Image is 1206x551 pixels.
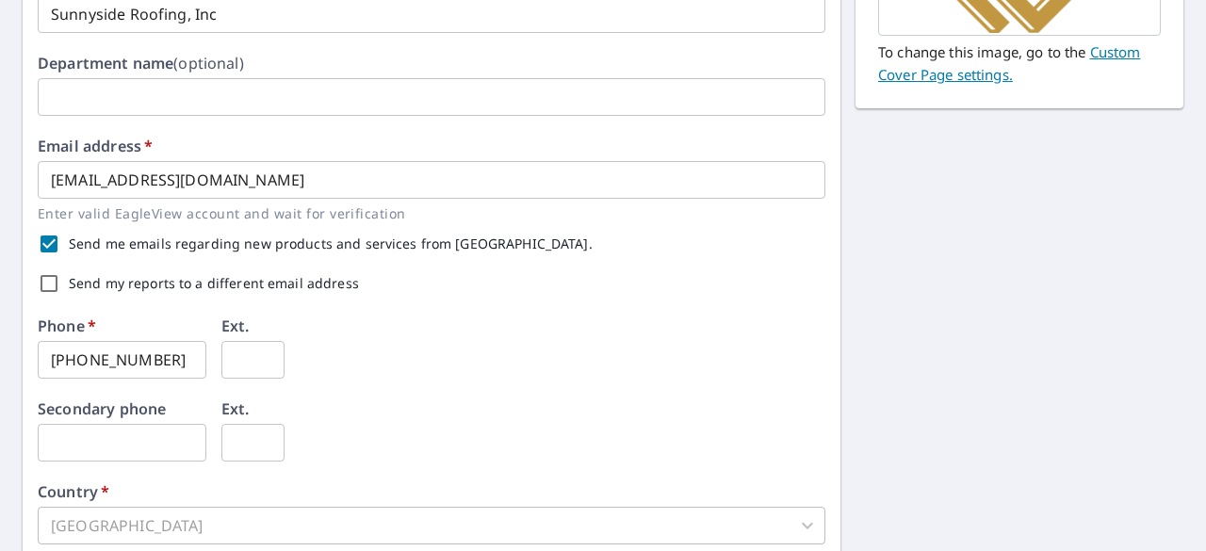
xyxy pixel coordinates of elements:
label: Department name [38,56,244,71]
label: Email address [38,138,153,154]
label: Country [38,484,109,499]
b: (optional) [173,53,244,73]
div: [GEOGRAPHIC_DATA] [38,507,825,544]
p: To change this image, go to the [878,36,1161,86]
label: Send me emails regarding new products and services from [GEOGRAPHIC_DATA]. [69,237,593,251]
label: Ext. [221,318,250,333]
label: Phone [38,318,96,333]
p: Enter valid EagleView account and wait for verification [38,203,812,224]
label: Send my reports to a different email address [69,277,359,290]
label: Ext. [221,401,250,416]
label: Secondary phone [38,401,166,416]
a: Custome cover page [878,42,1140,84]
